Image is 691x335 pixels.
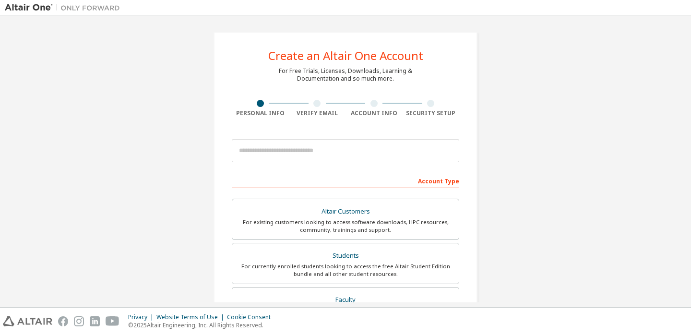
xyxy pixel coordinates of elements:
img: facebook.svg [58,316,68,326]
div: Security Setup [403,109,460,117]
img: altair_logo.svg [3,316,52,326]
div: Account Info [345,109,403,117]
div: Altair Customers [238,205,453,218]
div: Faculty [238,293,453,307]
div: For currently enrolled students looking to access the free Altair Student Edition bundle and all ... [238,263,453,278]
div: Personal Info [232,109,289,117]
img: instagram.svg [74,316,84,326]
div: For existing customers looking to access software downloads, HPC resources, community, trainings ... [238,218,453,234]
div: Website Terms of Use [156,313,227,321]
div: For Free Trials, Licenses, Downloads, Learning & Documentation and so much more. [279,67,412,83]
div: Account Type [232,173,459,188]
div: Students [238,249,453,263]
div: Create an Altair One Account [268,50,423,61]
div: Cookie Consent [227,313,276,321]
div: Privacy [128,313,156,321]
img: youtube.svg [106,316,119,326]
p: © 2025 Altair Engineering, Inc. All Rights Reserved. [128,321,276,329]
img: linkedin.svg [90,316,100,326]
div: Verify Email [289,109,346,117]
img: Altair One [5,3,125,12]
